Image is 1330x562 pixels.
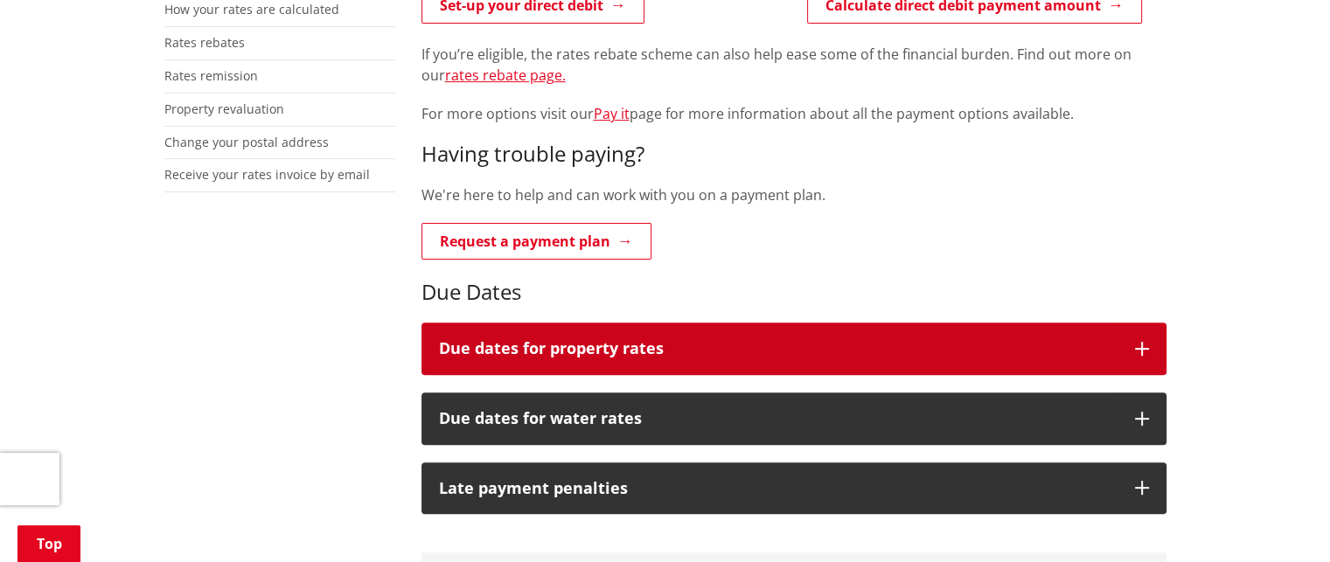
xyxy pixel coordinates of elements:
a: rates rebate page. [445,66,566,85]
a: Pay it [594,104,630,123]
h3: Having trouble paying? [421,142,1166,167]
a: Top [17,525,80,562]
h3: Due dates for property rates [439,340,1118,357]
h3: Late payment penalties [439,480,1118,497]
a: Receive your rates invoice by email [164,166,370,183]
a: Rates rebates [164,34,245,51]
p: If you’re eligible, the rates rebate scheme can also help ease some of the financial burden. Find... [421,44,1166,86]
h3: Due dates for water rates [439,410,1118,427]
a: How your rates are calculated [164,1,339,17]
h3: Due Dates [421,280,1166,305]
p: For more options visit our page for more information about all the payment options available. [421,103,1166,124]
button: Late payment penalties [421,462,1166,515]
a: Change your postal address [164,134,329,150]
a: Request a payment plan [421,223,651,260]
p: We're here to help and can work with you on a payment plan. [421,184,1166,205]
button: Due dates for property rates [421,323,1166,375]
button: Due dates for water rates [421,392,1166,445]
iframe: Messenger Launcher [1250,489,1313,552]
a: Rates remission [164,67,258,84]
a: Property revaluation [164,101,284,117]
